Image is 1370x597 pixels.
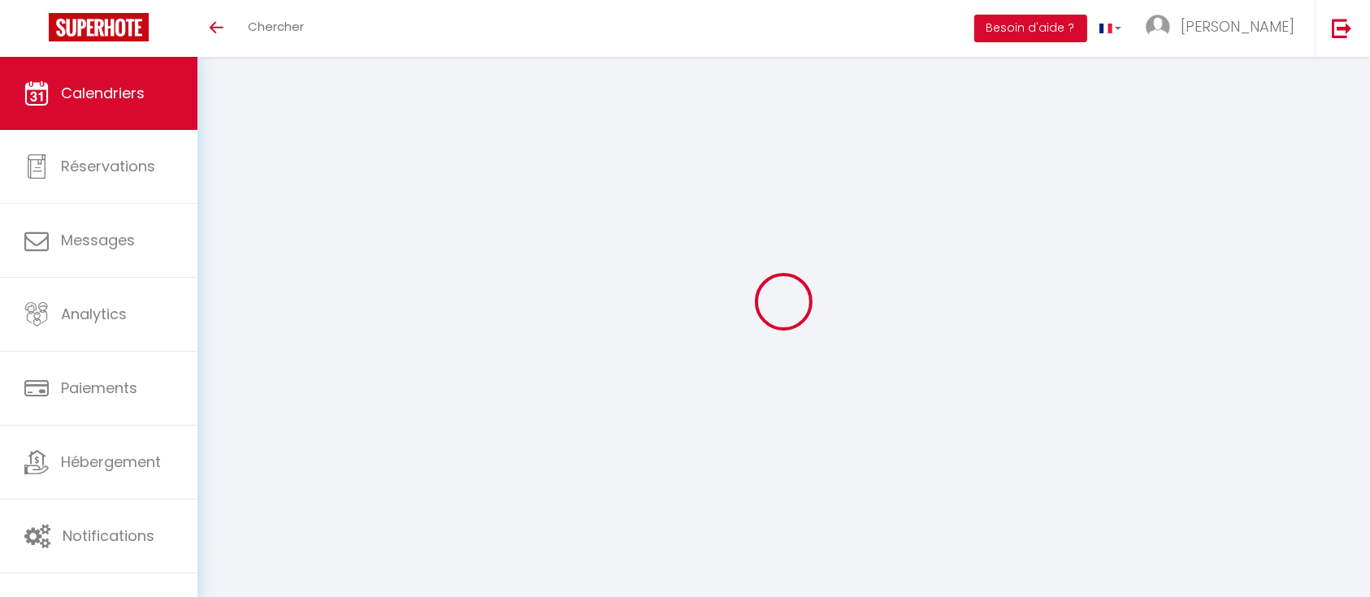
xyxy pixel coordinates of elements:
[61,230,135,250] span: Messages
[61,156,155,176] span: Réservations
[63,526,154,546] span: Notifications
[61,83,145,103] span: Calendriers
[61,378,137,398] span: Paiements
[1146,15,1170,39] img: ...
[61,452,161,472] span: Hébergement
[974,15,1087,42] button: Besoin d'aide ?
[248,18,304,35] span: Chercher
[49,13,149,41] img: Super Booking
[1181,16,1294,37] span: [PERSON_NAME]
[61,304,127,324] span: Analytics
[1332,18,1352,38] img: logout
